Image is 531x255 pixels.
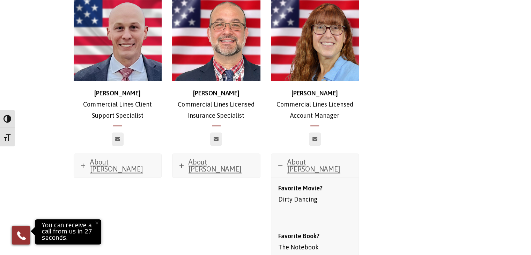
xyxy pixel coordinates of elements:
strong: [PERSON_NAME] [292,89,338,97]
p: Commercial Lines Licensed Account Manager [271,88,359,122]
p: The Notebook [278,231,352,253]
a: About [PERSON_NAME] [172,154,260,177]
strong: [PERSON_NAME] [94,89,141,97]
p: Commercial Lines Licensed Insurance Specialist [172,88,260,122]
img: Phone icon [16,230,27,241]
strong: [PERSON_NAME] [193,89,239,97]
strong: Favorite Book? [278,232,319,240]
span: About [PERSON_NAME] [287,158,340,173]
button: Close [89,215,104,231]
span: About [PERSON_NAME] [189,158,242,173]
strong: Favorite Movie? [278,184,323,192]
p: Dirty Dancing [278,183,352,205]
span: About [PERSON_NAME] [90,158,143,173]
p: Commercial Lines Client Support Specialist [74,88,162,122]
a: About [PERSON_NAME] [271,154,359,177]
p: You can receive a call from us in 27 seconds. [37,221,99,243]
a: About [PERSON_NAME] [74,154,162,177]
